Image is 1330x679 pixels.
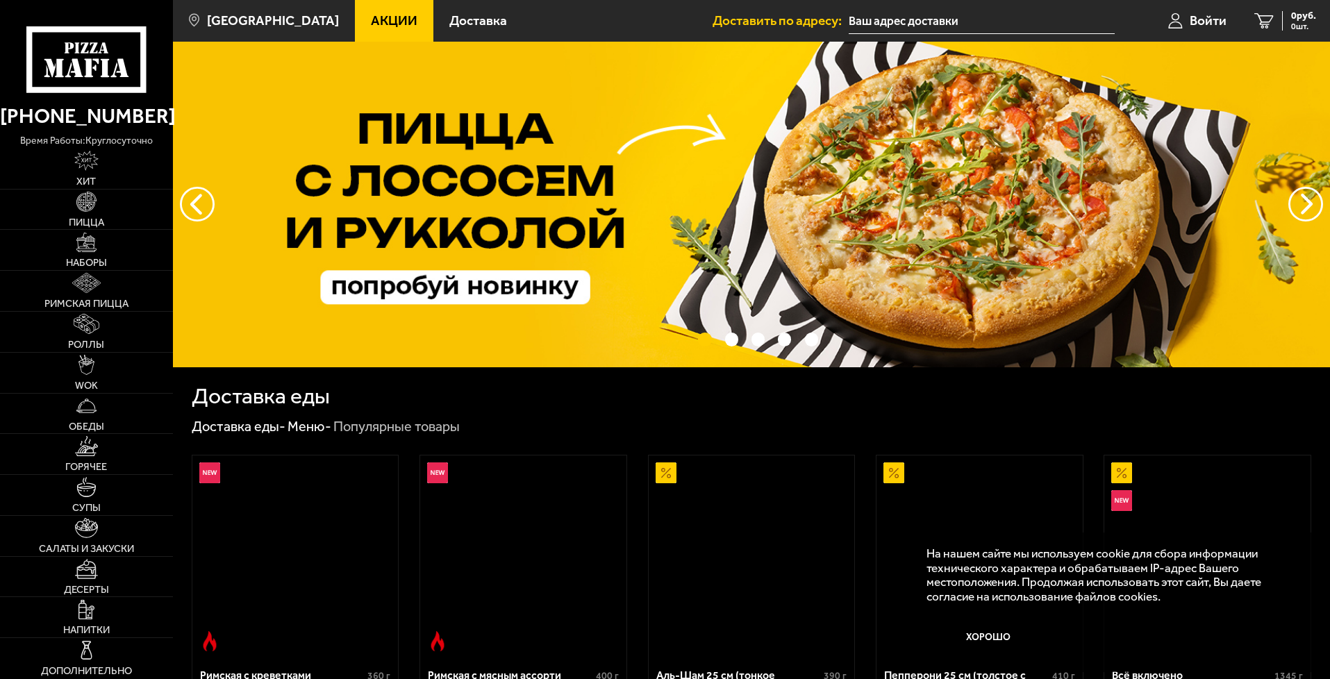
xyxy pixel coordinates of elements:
[725,333,738,346] button: точки переключения
[1104,455,1311,658] a: АкционныйНовинкаВсё включено
[1291,22,1316,31] span: 0 шт.
[1111,490,1132,511] img: Новинка
[427,631,448,652] img: Острое блюдо
[180,187,215,221] button: следующий
[68,339,104,350] span: Роллы
[44,299,128,309] span: Римская пицца
[207,14,339,27] span: [GEOGRAPHIC_DATA]
[805,333,818,346] button: точки переключения
[449,14,507,27] span: Доставка
[876,455,1083,658] a: АкционныйПепперони 25 см (толстое с сыром)
[76,176,96,187] span: Хит
[75,380,98,391] span: WOK
[333,418,460,436] div: Популярные товары
[1190,14,1227,27] span: Войти
[751,333,765,346] button: точки переключения
[64,585,109,595] span: Десерты
[649,455,855,658] a: АкционныйАль-Шам 25 см (тонкое тесто)
[713,14,849,27] span: Доставить по адресу:
[1288,187,1323,221] button: предыдущий
[66,258,107,268] span: Наборы
[69,217,104,228] span: Пицца
[420,455,626,658] a: НовинкаОстрое блюдоРимская с мясным ассорти
[288,418,331,435] a: Меню-
[1111,462,1132,483] img: Акционный
[192,385,330,408] h1: Доставка еды
[883,462,904,483] img: Акционный
[192,455,399,658] a: НовинкаОстрое блюдоРимская с креветками
[69,421,104,432] span: Обеды
[1291,11,1316,21] span: 0 руб.
[41,666,132,676] span: Дополнительно
[849,8,1115,34] input: Ваш адрес доставки
[63,625,110,635] span: Напитки
[192,418,285,435] a: Доставка еды-
[199,631,220,652] img: Острое блюдо
[72,503,101,513] span: Супы
[65,462,107,472] span: Горячее
[778,333,791,346] button: точки переключения
[656,462,676,483] img: Акционный
[199,462,220,483] img: Новинка
[427,462,448,483] img: Новинка
[698,333,711,346] button: точки переключения
[371,14,417,27] span: Акции
[926,617,1051,659] button: Хорошо
[39,544,134,554] span: Салаты и закуски
[926,546,1290,604] p: На нашем сайте мы используем cookie для сбора информации технического характера и обрабатываем IP...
